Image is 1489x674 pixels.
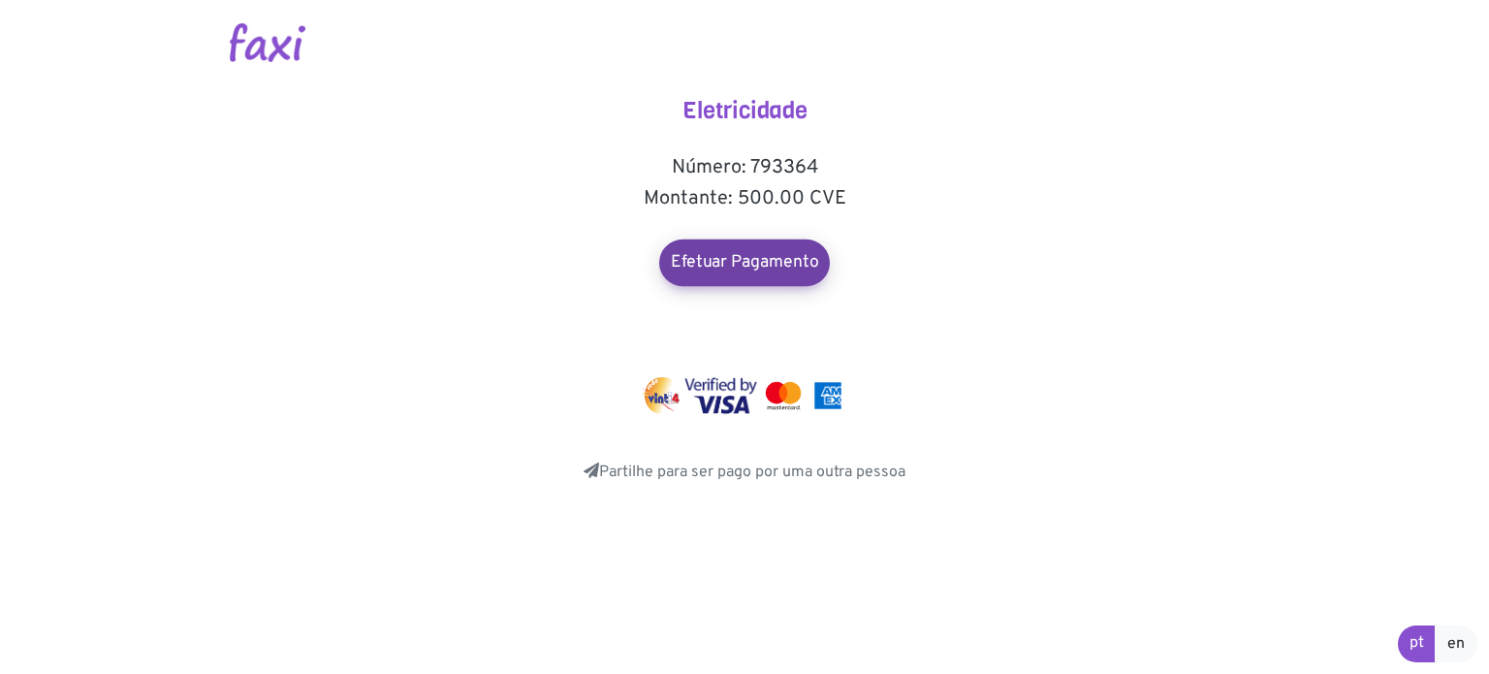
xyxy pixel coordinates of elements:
[643,377,681,414] img: vinti4
[584,463,905,482] a: Partilhe para ser pago por uma outra pessoa
[1398,626,1436,662] a: pt
[761,377,806,414] img: mastercard
[551,97,938,125] h4: Eletricidade
[551,187,938,210] h5: Montante: 500.00 CVE
[1435,626,1477,662] a: en
[684,377,757,414] img: visa
[551,156,938,179] h5: Número: 793364
[659,240,830,286] a: Efetuar Pagamento
[809,377,846,414] img: mastercard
